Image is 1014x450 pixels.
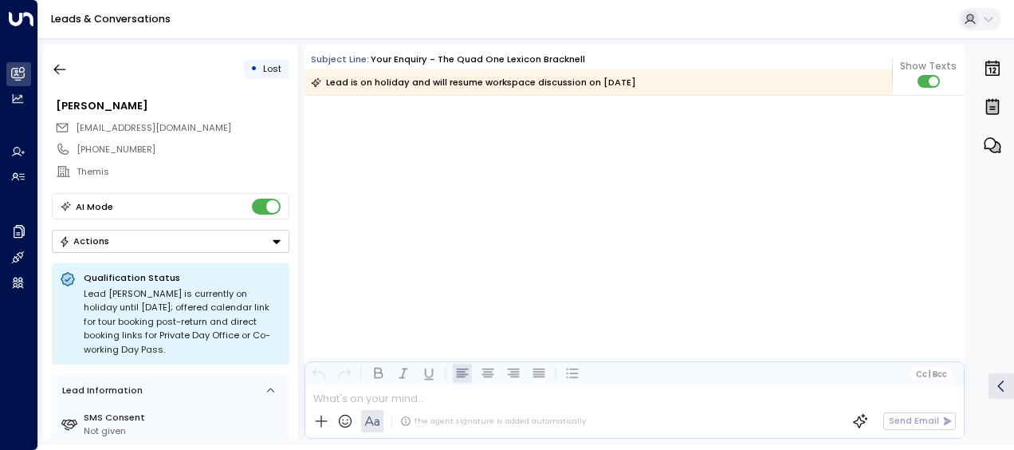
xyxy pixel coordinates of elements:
button: Redo [335,364,354,383]
div: Actions [59,235,109,247]
span: Lost [263,62,281,75]
div: • [250,57,257,81]
div: The agent signature is added automatically [400,416,586,427]
span: [EMAIL_ADDRESS][DOMAIN_NAME] [76,121,231,134]
div: [PHONE_NUMBER] [77,143,289,156]
div: Lead Information [57,384,143,397]
button: Undo [309,364,328,383]
label: SMS Consent [84,411,284,424]
span: Cc Bcc [916,369,947,378]
div: Themis [77,165,289,179]
div: AI Mode [76,199,113,215]
span: mr@wearethemis.com [76,121,231,135]
button: Actions [52,230,289,253]
div: [PERSON_NAME] [56,98,289,113]
div: Your enquiry - The Quad One Lexicon Bracknell [371,53,585,66]
span: | [929,369,931,378]
div: Lead is on holiday and will resume workspace discussion on [DATE] [311,74,636,90]
div: Lead [PERSON_NAME] is currently on holiday until [DATE]; offered calendar link for tour booking p... [84,287,281,357]
div: Not given [84,424,284,438]
p: Qualification Status [84,271,281,284]
a: Leads & Conversations [51,12,171,26]
div: Button group with a nested menu [52,230,289,253]
button: Cc|Bcc [910,368,952,380]
span: Show Texts [900,59,957,73]
span: Subject Line: [311,53,369,65]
